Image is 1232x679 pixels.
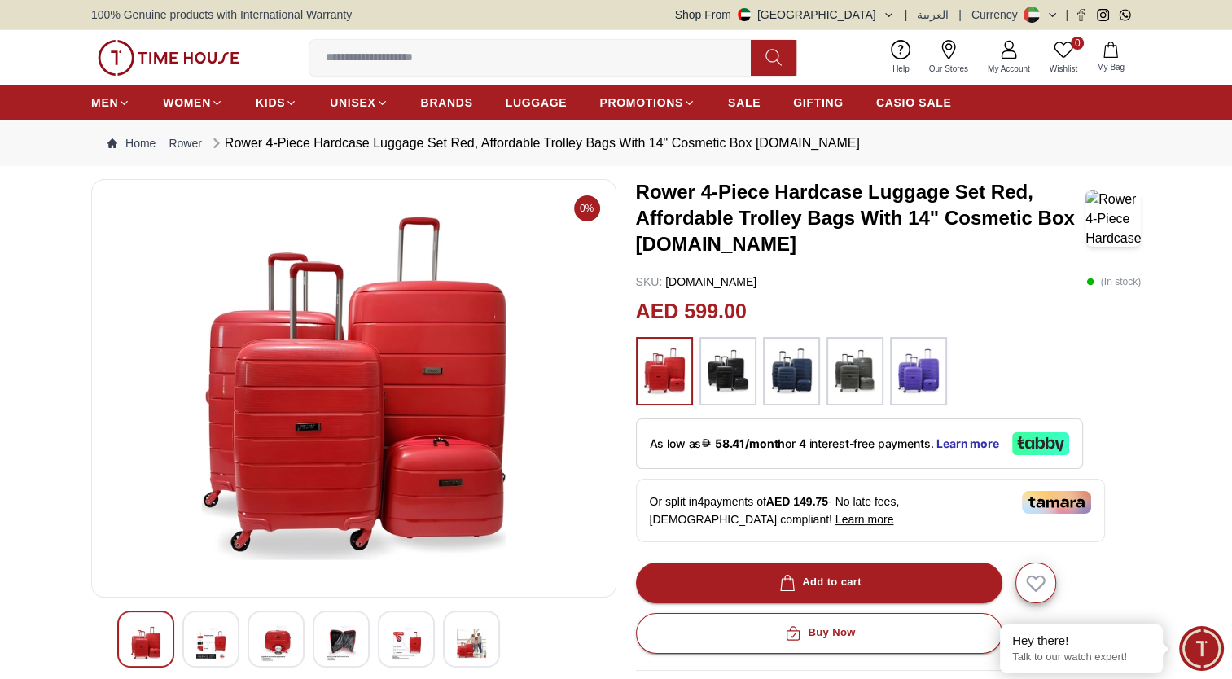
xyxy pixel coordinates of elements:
[506,94,568,111] span: LUGGAGE
[1097,9,1109,21] a: Instagram
[886,63,916,75] span: Help
[169,135,201,151] a: Rower
[1090,61,1131,73] span: My Bag
[1043,63,1084,75] span: Wishlist
[1012,651,1151,664] p: Talk to our watch expert!
[1179,626,1224,671] div: Chat Widget
[793,88,844,117] a: GIFTING
[256,88,297,117] a: KIDS
[599,94,683,111] span: PROMOTIONS
[958,7,962,23] span: |
[766,495,828,508] span: AED 149.75
[91,94,118,111] span: MEN
[107,135,156,151] a: Home
[636,179,1086,257] h3: Rower 4-Piece Hardcase Luggage Set Red, Affordable Trolley Bags With 14" Cosmetic Box [DOMAIN_NAME]
[327,624,356,662] img: Rower 4-Piece Hardcase Luggage Set Red, Affordable Trolley Bags With 14" Cosmetic Box IN4.Red
[782,624,855,642] div: Buy Now
[330,88,388,117] a: UNISEX
[163,94,211,111] span: WOMEN
[131,624,160,662] img: Rower 4-Piece Hardcase Luggage Set Red, Affordable Trolley Bags With 14" Cosmetic Box IN4.Red
[1086,274,1141,290] p: ( In stock )
[793,94,844,111] span: GIFTING
[923,63,975,75] span: Our Stores
[98,40,239,76] img: ...
[91,120,1141,166] nav: Breadcrumb
[644,345,685,397] img: ...
[636,479,1105,542] div: Or split in 4 payments of - No late fees, [DEMOGRAPHIC_DATA] compliant!
[971,7,1024,23] div: Currency
[421,94,473,111] span: BRANDS
[835,513,894,526] span: Learn more
[196,624,226,662] img: Rower 4-Piece Hardcase Luggage Set Red, Affordable Trolley Bags With 14" Cosmetic Box IN4.Red
[1022,491,1091,514] img: Tamara
[636,613,1002,654] button: Buy Now
[105,193,603,584] img: Rower 4-Piece Hardcase Luggage Set Red, Affordable Trolley Bags With 14" Cosmetic Box IN4.Red
[636,274,757,290] p: [DOMAIN_NAME]
[1012,633,1151,649] div: Hey there!
[876,94,952,111] span: CASIO SALE
[91,88,130,117] a: MEN
[506,88,568,117] a: LUGGAGE
[728,94,761,111] span: SALE
[905,7,908,23] span: |
[898,345,939,397] img: ...
[261,624,291,662] img: Rower 4-Piece Hardcase Luggage Set Red, Affordable Trolley Bags With 14" Cosmetic Box IN4.Red
[738,8,751,21] img: United Arab Emirates
[163,88,223,117] a: WOMEN
[574,195,600,221] span: 0%
[1087,38,1134,77] button: My Bag
[981,63,1037,75] span: My Account
[1071,37,1084,50] span: 0
[1075,9,1087,21] a: Facebook
[1040,37,1087,78] a: 0Wishlist
[1119,9,1131,21] a: Whatsapp
[835,345,875,397] img: ...
[728,88,761,117] a: SALE
[421,88,473,117] a: BRANDS
[636,563,1002,603] button: Add to cart
[91,7,352,23] span: 100% Genuine products with International Warranty
[1065,7,1068,23] span: |
[883,37,919,78] a: Help
[917,7,949,23] button: العربية
[708,345,748,397] img: ...
[256,94,285,111] span: KIDS
[599,88,695,117] a: PROMOTIONS
[876,88,952,117] a: CASIO SALE
[392,624,421,662] img: Rower 4-Piece Hardcase Luggage Set Red, Affordable Trolley Bags With 14" Cosmetic Box IN4.Red
[457,624,486,662] img: Rower 4-Piece Hardcase Luggage Set Red, Affordable Trolley Bags With 14" Cosmetic Box IN4.Red
[771,345,812,397] img: ...
[330,94,375,111] span: UNISEX
[208,134,860,153] div: Rower 4-Piece Hardcase Luggage Set Red, Affordable Trolley Bags With 14" Cosmetic Box [DOMAIN_NAME]
[919,37,978,78] a: Our Stores
[776,573,862,592] div: Add to cart
[675,7,895,23] button: Shop From[GEOGRAPHIC_DATA]
[1085,190,1141,247] img: Rower 4-Piece Hardcase Luggage Set Red, Affordable Trolley Bags With 14" Cosmetic Box IN4.Red
[636,275,663,288] span: SKU :
[636,296,747,327] h2: AED 599.00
